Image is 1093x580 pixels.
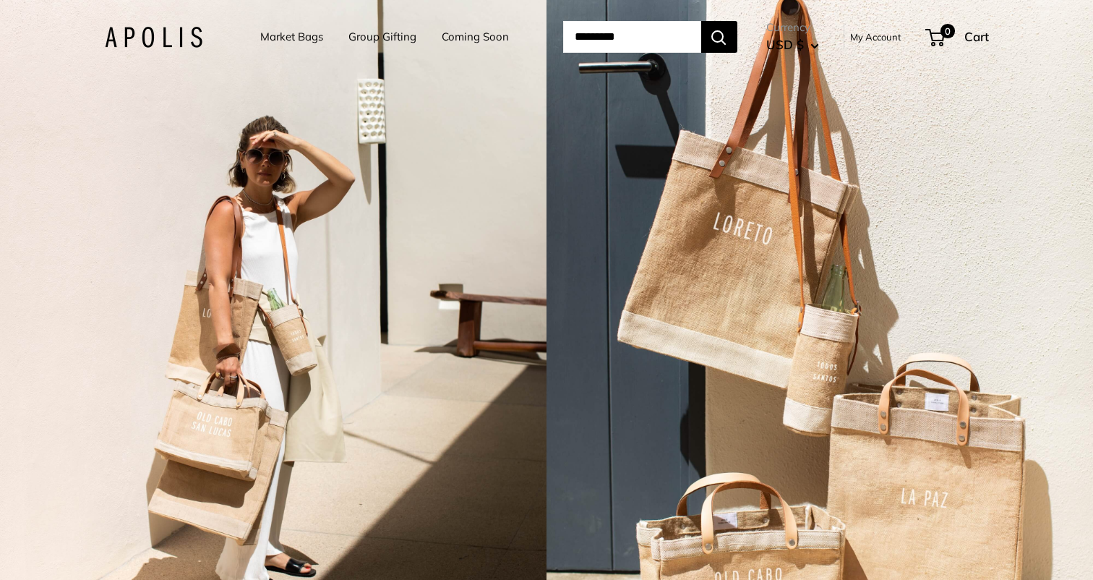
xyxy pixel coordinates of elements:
span: Currency [766,17,819,38]
a: My Account [850,28,901,46]
button: USD $ [766,33,819,56]
a: Market Bags [260,27,323,47]
span: USD $ [766,37,804,52]
span: 0 [940,24,954,38]
button: Search [701,21,737,53]
a: 0 Cart [927,25,989,48]
input: Search... [563,21,701,53]
a: Group Gifting [348,27,416,47]
span: Cart [964,29,989,44]
img: Apolis [105,27,202,48]
a: Coming Soon [442,27,509,47]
